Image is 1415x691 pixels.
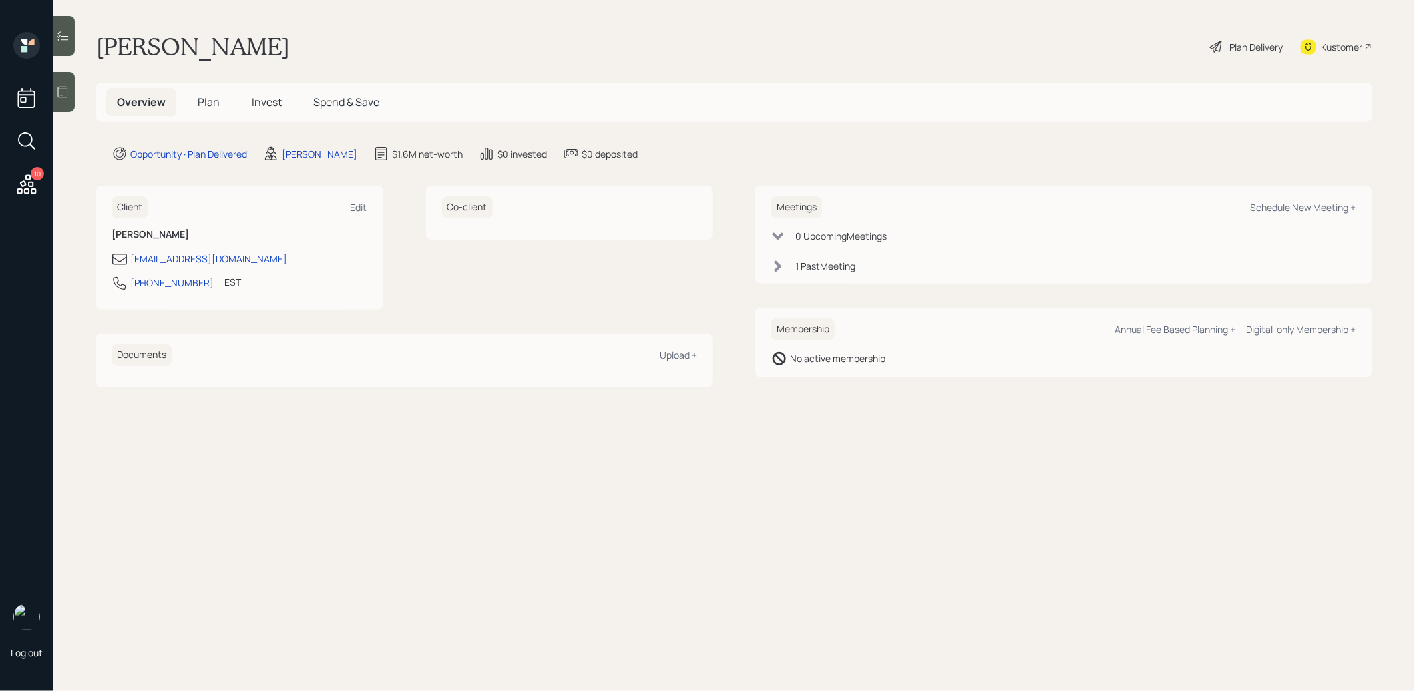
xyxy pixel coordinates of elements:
[117,95,166,109] span: Overview
[13,604,40,630] img: treva-nostdahl-headshot.png
[112,229,367,240] h6: [PERSON_NAME]
[795,259,855,273] div: 1 Past Meeting
[130,147,247,161] div: Opportunity · Plan Delivered
[224,275,241,289] div: EST
[660,349,697,361] div: Upload +
[130,252,287,266] div: [EMAIL_ADDRESS][DOMAIN_NAME]
[351,201,367,214] div: Edit
[392,147,463,161] div: $1.6M net-worth
[31,167,44,180] div: 10
[112,344,172,366] h6: Documents
[771,318,835,340] h6: Membership
[1115,323,1236,336] div: Annual Fee Based Planning +
[795,229,887,243] div: 0 Upcoming Meeting s
[771,196,822,218] h6: Meetings
[442,196,493,218] h6: Co-client
[1251,201,1356,214] div: Schedule New Meeting +
[96,32,290,61] h1: [PERSON_NAME]
[1322,40,1363,54] div: Kustomer
[282,147,357,161] div: [PERSON_NAME]
[198,95,220,109] span: Plan
[497,147,547,161] div: $0 invested
[790,351,885,365] div: No active membership
[1230,40,1283,54] div: Plan Delivery
[582,147,638,161] div: $0 deposited
[252,95,282,109] span: Invest
[1247,323,1356,336] div: Digital-only Membership +
[130,276,214,290] div: [PHONE_NUMBER]
[11,646,43,659] div: Log out
[112,196,148,218] h6: Client
[313,95,379,109] span: Spend & Save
